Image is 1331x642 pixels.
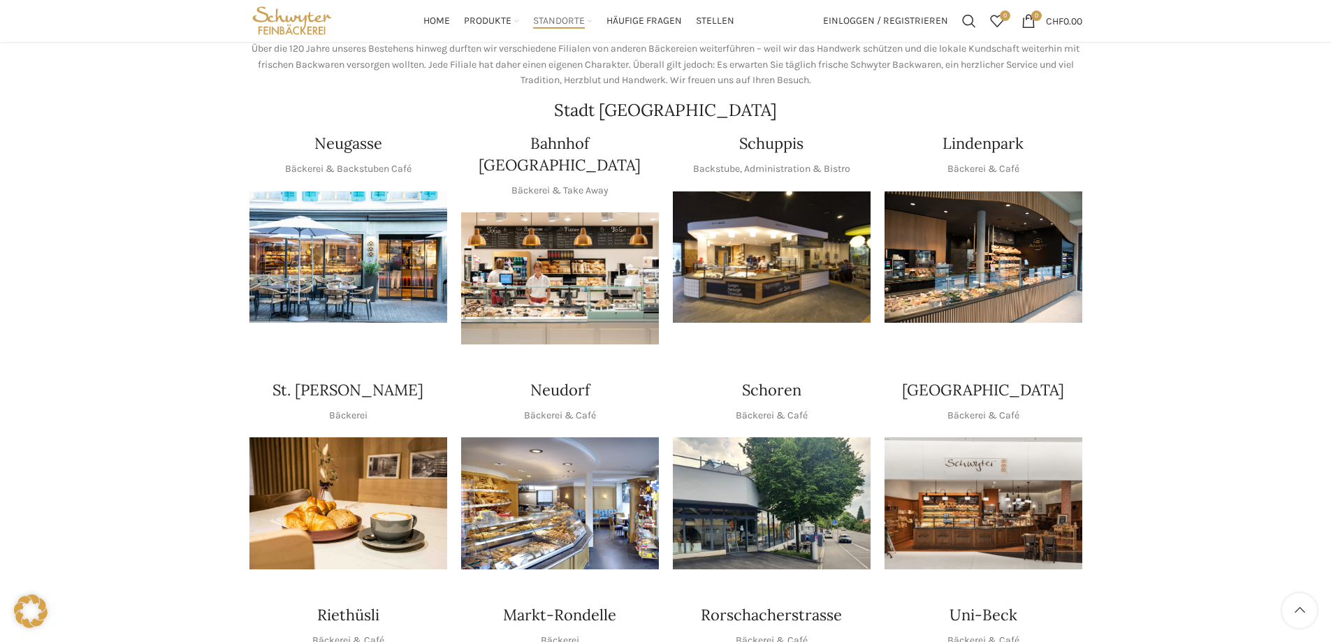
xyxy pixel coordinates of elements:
p: Backstube, Administration & Bistro [693,161,850,177]
h4: Schuppis [739,133,803,154]
a: Häufige Fragen [606,7,682,35]
span: 0 [1000,10,1010,21]
a: Produkte [464,7,519,35]
span: Häufige Fragen [606,15,682,28]
a: Standorte [533,7,592,35]
p: Über die 120 Jahre unseres Bestehens hinweg durften wir verschiedene Filialen von anderen Bäckere... [249,41,1082,88]
img: Schwyter-1800x900 [885,437,1082,569]
a: 0 [983,7,1011,35]
span: Produkte [464,15,511,28]
div: Main navigation [342,7,815,35]
img: Neudorf_1 [461,437,659,569]
div: 1 / 1 [673,437,871,569]
p: Bäckerei & Café [947,408,1019,423]
p: Bäckerei [329,408,368,423]
span: CHF [1046,15,1063,27]
div: 1 / 1 [249,191,447,323]
p: Bäckerei & Café [736,408,808,423]
div: 1 / 1 [461,437,659,569]
h4: Rorschacherstrasse [701,604,842,626]
h4: Schoren [742,379,801,401]
a: 0 CHF0.00 [1014,7,1089,35]
span: Stellen [696,15,734,28]
p: Bäckerei & Café [947,161,1019,177]
div: 1 / 1 [885,191,1082,323]
p: Bäckerei & Backstuben Café [285,161,412,177]
a: Home [423,7,450,35]
img: Neugasse [249,191,447,323]
a: Suchen [955,7,983,35]
h4: Riethüsli [317,604,379,626]
p: Bäckerei & Café [524,408,596,423]
h2: Stadt [GEOGRAPHIC_DATA] [249,102,1082,119]
p: Bäckerei & Take Away [511,183,609,198]
img: Bahnhof St. Gallen [461,212,659,344]
h4: Uni-Beck [950,604,1017,626]
h4: Markt-Rondelle [503,604,616,626]
a: Site logo [249,14,335,26]
div: 1 / 1 [249,437,447,569]
div: 1 / 1 [673,191,871,323]
a: Stellen [696,7,734,35]
img: 150130-Schwyter-013 [673,191,871,323]
h4: Neudorf [530,379,590,401]
h4: [GEOGRAPHIC_DATA] [902,379,1064,401]
a: Einloggen / Registrieren [816,7,955,35]
span: Einloggen / Registrieren [823,16,948,26]
h4: Neugasse [314,133,382,154]
a: Scroll to top button [1282,593,1317,628]
img: 0842cc03-b884-43c1-a0c9-0889ef9087d6 copy [673,437,871,569]
bdi: 0.00 [1046,15,1082,27]
div: 1 / 1 [885,437,1082,569]
span: Home [423,15,450,28]
span: Standorte [533,15,585,28]
div: Meine Wunschliste [983,7,1011,35]
h4: Lindenpark [943,133,1024,154]
img: schwyter-23 [249,437,447,569]
div: 1 / 1 [461,212,659,344]
img: 017-e1571925257345 [885,191,1082,323]
h4: Bahnhof [GEOGRAPHIC_DATA] [461,133,659,176]
span: 0 [1031,10,1042,21]
h4: St. [PERSON_NAME] [272,379,423,401]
